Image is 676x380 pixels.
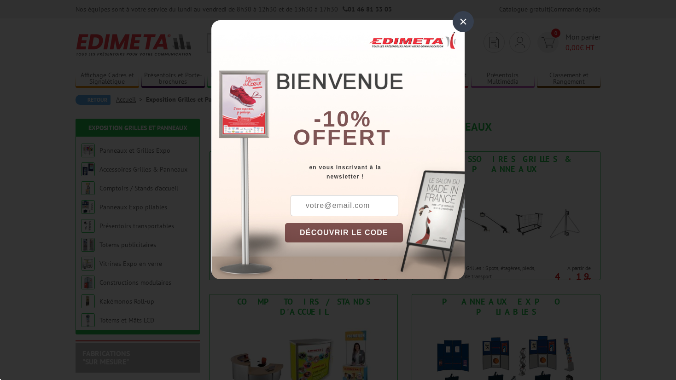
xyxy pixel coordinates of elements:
[293,125,392,150] font: offert
[314,107,372,131] b: -10%
[453,11,474,32] div: ×
[285,223,403,242] button: DÉCOUVRIR LE CODE
[285,163,465,181] div: en vous inscrivant à la newsletter !
[291,195,398,216] input: votre@email.com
